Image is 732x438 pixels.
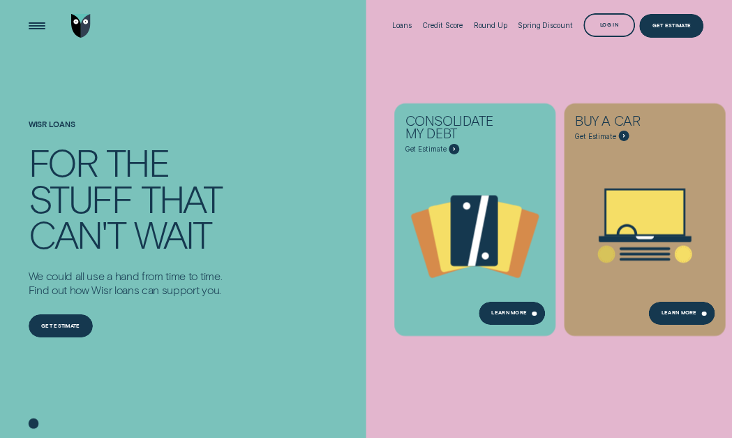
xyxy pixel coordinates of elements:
[473,21,507,30] div: Round Up
[29,120,223,144] h1: Wisr loans
[29,269,223,297] p: We could all use a hand from time to time. Find out how Wisr loans can support you.
[29,180,133,217] div: stuff
[648,302,715,325] a: Learn More
[479,302,545,325] a: Learn more
[639,14,703,37] a: Get Estimate
[392,21,412,30] div: Loans
[25,14,48,37] button: Open Menu
[134,216,211,252] div: wait
[422,21,463,30] div: Credit Score
[71,14,91,37] img: Wisr
[564,103,725,329] a: Buy a car - Learn more
[583,13,635,36] button: Log in
[575,114,678,131] div: Buy a car
[575,132,616,140] span: Get Estimate
[29,314,93,337] a: Get estimate
[29,216,126,252] div: can't
[29,144,98,180] div: For
[106,144,170,180] div: the
[29,144,223,252] h4: For the stuff that can't wait
[405,145,447,153] span: Get Estimate
[141,180,222,217] div: that
[394,103,555,329] a: Consolidate my debt - Learn more
[405,114,509,144] div: Consolidate my debt
[518,21,572,30] div: Spring Discount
